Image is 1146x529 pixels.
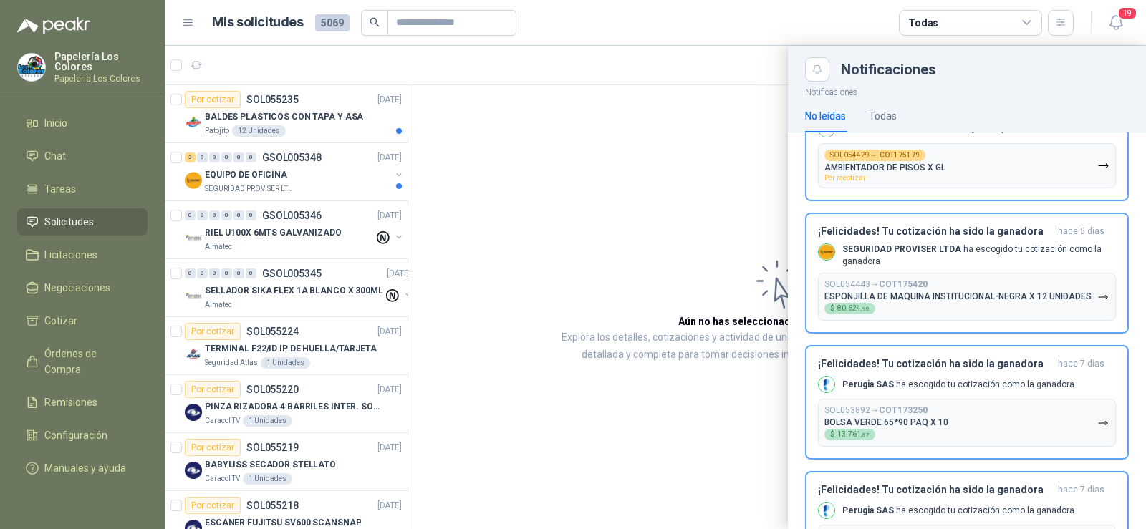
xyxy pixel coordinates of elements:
span: Inicio [44,115,67,131]
div: Notificaciones [841,62,1129,77]
span: ,90 [861,306,870,312]
button: 19 [1103,10,1129,36]
p: SOL054443 → [824,279,928,290]
span: hace 7 días [1058,358,1104,370]
span: ,87 [861,432,870,438]
span: 80.624 [837,305,870,312]
span: Negociaciones [44,280,110,296]
p: ESPONJILLA DE MAQUINA INSTITUCIONAL-NEGRA X 12 UNIDADES [824,291,1092,301]
button: SOL054443→COT175420ESPONJILLA DE MAQUINA INSTITUCIONAL-NEGRA X 12 UNIDADES$80.624,90 [818,273,1116,321]
p: ha escogido tu cotización como la ganadora [842,243,1116,268]
a: Remisiones [17,389,148,416]
a: Tareas [17,175,148,203]
img: Company Logo [819,244,834,260]
a: Chat [17,142,148,170]
div: Todas [869,108,897,124]
b: COT173250 [879,405,928,415]
a: Negociaciones [17,274,148,301]
button: ¡Felicidades! Tu cotización ha sido la ganadorahace 7 días Company LogoPerugia SAS ha escogido tu... [805,345,1129,460]
p: ha escogido tu cotización como la ganadora [842,379,1074,391]
span: Manuales y ayuda [44,460,126,476]
img: Company Logo [18,54,45,81]
span: Cotizar [44,313,77,329]
span: Órdenes de Compra [44,346,134,377]
div: No leídas [805,108,846,124]
span: 5069 [315,14,350,31]
span: search [370,17,380,27]
span: Chat [44,148,66,164]
button: SOL053892→COT173250BOLSA VERDE 65*90 PAQ X 10$13.761,87 [818,399,1116,447]
img: Company Logo [819,503,834,518]
a: Órdenes de Compra [17,340,148,383]
img: Company Logo [819,377,834,392]
span: Remisiones [44,394,97,410]
div: Todas [908,15,938,31]
span: hace 5 días [1058,225,1104,238]
span: Licitaciones [44,247,97,263]
b: Perugia SAS [842,505,894,515]
b: COT175420 [879,279,928,289]
div: SOL054429 → [824,150,925,161]
p: Papeleria Los Colores [54,74,148,83]
h3: ¡Felicidades! Tu cotización ha sido la ganadora [818,484,1052,496]
span: hace 7 días [1058,484,1104,496]
b: COT175179 [880,152,920,159]
button: Close [805,57,829,82]
span: 13.761 [837,431,870,438]
h3: ¡Felicidades! Tu cotización ha sido la ganadora [818,358,1052,370]
h1: Mis solicitudes [212,12,304,33]
a: Cotizar [17,307,148,334]
a: Manuales y ayuda [17,455,148,482]
p: Notificaciones [788,82,1146,100]
a: Licitaciones [17,241,148,268]
span: 19 [1117,6,1137,20]
span: Solicitudes [44,214,94,230]
a: Solicitudes [17,208,148,236]
h3: ¡Felicidades! Tu cotización ha sido la ganadora [818,225,1052,238]
b: SEGURIDAD PROVISER LTDA [842,244,961,254]
a: Configuración [17,422,148,449]
b: Perugia SAS [842,379,894,389]
button: ¡El comprador ha editado la solicitud!hace 4 días Company LogoAlmatec ha editado su solicitud y s... [805,89,1129,201]
div: $ [824,303,875,314]
span: Configuración [44,427,107,443]
span: Tareas [44,181,76,197]
button: ¡Felicidades! Tu cotización ha sido la ganadorahace 5 días Company LogoSEGURIDAD PROVISER LTDA ha... [805,213,1129,334]
a: Inicio [17,110,148,137]
p: Papelería Los Colores [54,52,148,72]
p: ha escogido tu cotización como la ganadora [842,505,1074,517]
p: BOLSA VERDE 65*90 PAQ X 10 [824,417,948,427]
p: SOL053892 → [824,405,928,416]
button: SOL054429→COT175179AMBIENTADOR DE PISOS X GLPor recotizar [818,143,1116,188]
p: AMBIENTADOR DE PISOS X GL [824,162,945,173]
img: Logo peakr [17,17,90,34]
div: $ [824,429,875,440]
span: Por recotizar [824,174,866,182]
